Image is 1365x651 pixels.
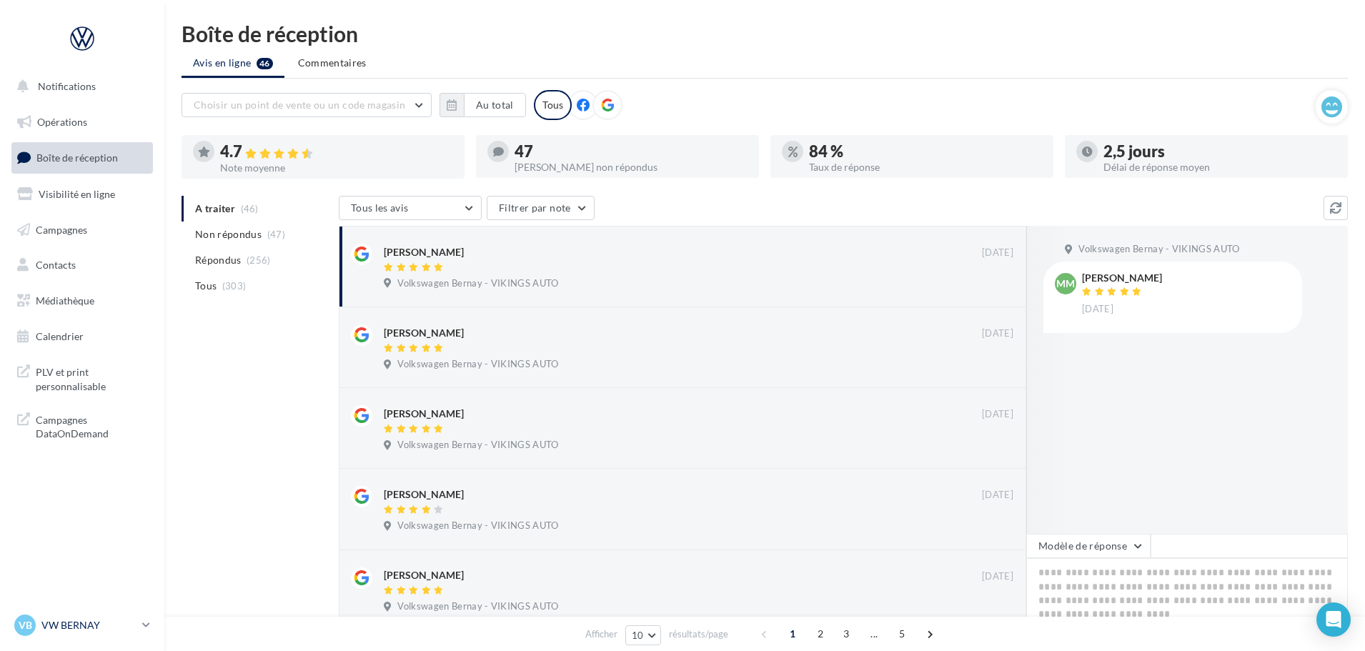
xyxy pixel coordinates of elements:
a: Calendrier [9,322,156,352]
span: [DATE] [982,247,1013,259]
span: ... [863,622,885,645]
button: Modèle de réponse [1026,534,1151,558]
button: Notifications [9,71,150,101]
span: VB [19,618,32,632]
span: (256) [247,254,271,266]
div: Délai de réponse moyen [1103,162,1336,172]
span: résultats/page [669,627,728,641]
span: Volkswagen Bernay - VIKINGS AUTO [397,358,558,371]
span: [DATE] [1082,303,1113,316]
p: VW BERNAY [41,618,136,632]
div: Note moyenne [220,163,453,173]
span: Volkswagen Bernay - VIKINGS AUTO [397,600,558,613]
a: Contacts [9,250,156,280]
button: Au total [440,93,526,117]
span: 10 [632,630,644,641]
div: [PERSON_NAME] [384,407,464,421]
button: 10 [625,625,662,645]
span: (47) [267,229,285,240]
span: Campagnes [36,223,87,235]
div: Taux de réponse [809,162,1042,172]
span: Tous [195,279,217,293]
span: [DATE] [982,489,1013,502]
div: Boîte de réception [182,23,1348,44]
span: Répondus [195,253,242,267]
span: Tous les avis [351,202,409,214]
div: [PERSON_NAME] [384,487,464,502]
span: 1 [781,622,804,645]
span: Notifications [38,80,96,92]
a: VB VW BERNAY [11,612,153,639]
span: Campagnes DataOnDemand [36,410,147,441]
span: (303) [222,280,247,292]
div: Open Intercom Messenger [1316,602,1351,637]
div: 84 % [809,144,1042,159]
button: Au total [464,93,526,117]
span: Volkswagen Bernay - VIKINGS AUTO [397,439,558,452]
span: [DATE] [982,327,1013,340]
a: Visibilité en ligne [9,179,156,209]
a: PLV et print personnalisable [9,357,156,399]
div: [PERSON_NAME] [384,245,464,259]
a: Campagnes DataOnDemand [9,404,156,447]
button: Filtrer par note [487,196,595,220]
div: 47 [515,144,748,159]
div: [PERSON_NAME] [1082,273,1162,283]
a: Campagnes [9,215,156,245]
span: Volkswagen Bernay - VIKINGS AUTO [397,520,558,532]
span: MM [1056,277,1075,291]
span: [DATE] [982,570,1013,583]
span: 2 [809,622,832,645]
span: Volkswagen Bernay - VIKINGS AUTO [397,277,558,290]
span: Non répondus [195,227,262,242]
span: PLV et print personnalisable [36,362,147,393]
span: Opérations [37,116,87,128]
span: Afficher [585,627,617,641]
a: Opérations [9,107,156,137]
span: Choisir un point de vente ou un code magasin [194,99,405,111]
div: [PERSON_NAME] non répondus [515,162,748,172]
span: [DATE] [982,408,1013,421]
span: 5 [890,622,913,645]
div: [PERSON_NAME] [384,568,464,582]
div: 4.7 [220,144,453,160]
span: Boîte de réception [36,151,118,164]
div: 2,5 jours [1103,144,1336,159]
span: Médiathèque [36,294,94,307]
span: 3 [835,622,858,645]
button: Tous les avis [339,196,482,220]
div: Tous [534,90,572,120]
a: Boîte de réception [9,142,156,173]
span: Volkswagen Bernay - VIKINGS AUTO [1078,243,1239,256]
span: Visibilité en ligne [39,188,115,200]
span: Contacts [36,259,76,271]
button: Choisir un point de vente ou un code magasin [182,93,432,117]
div: [PERSON_NAME] [384,326,464,340]
span: Commentaires [298,56,367,69]
span: Calendrier [36,330,84,342]
a: Médiathèque [9,286,156,316]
